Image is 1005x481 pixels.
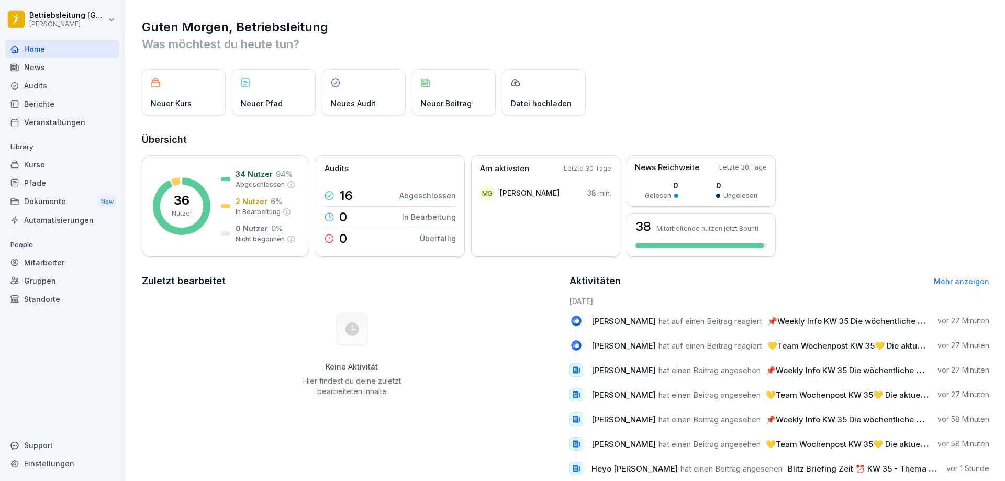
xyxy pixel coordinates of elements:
[658,316,762,326] span: hat auf einen Beitrag reagiert
[591,390,656,400] span: [PERSON_NAME]
[5,192,119,211] a: DokumenteNew
[658,439,761,449] span: hat einen Beitrag angesehen
[399,190,456,201] p: Abgeschlossen
[658,415,761,424] span: hat einen Beitrag angesehen
[723,191,757,200] p: Ungelesen
[5,113,119,131] a: Veranstaltungen
[5,454,119,473] a: Einstellungen
[5,211,119,229] a: Automatisierungen
[5,192,119,211] div: Dokumente
[511,98,572,109] p: Datei hochladen
[587,187,611,198] p: 38 min.
[98,196,116,208] div: New
[142,274,562,288] h2: Zuletzt bearbeitet
[236,234,285,244] p: Nicht begonnen
[719,163,767,172] p: Letzte 30 Tage
[569,296,990,307] h6: [DATE]
[564,164,611,173] p: Letzte 30 Tage
[236,180,285,189] p: Abgeschlossen
[934,277,989,286] a: Mehr anzeigen
[5,76,119,95] a: Audits
[937,389,989,400] p: vor 27 Minuten
[174,194,189,207] p: 36
[5,174,119,192] a: Pfade
[645,191,671,200] p: Gelesen
[142,132,989,147] h2: Übersicht
[236,196,267,207] p: 2 Nutzer
[271,223,283,234] p: 0 %
[591,316,656,326] span: [PERSON_NAME]
[591,439,656,449] span: [PERSON_NAME]
[480,186,495,200] div: MG
[5,253,119,272] a: Mitarbeiter
[276,169,293,180] p: 94 %
[339,232,347,245] p: 0
[29,11,106,20] p: Betriebsleitung [GEOGRAPHIC_DATA]
[5,95,119,113] a: Berichte
[151,98,192,109] p: Neuer Kurs
[937,414,989,424] p: vor 58 Minuten
[569,274,621,288] h2: Aktivitäten
[421,98,472,109] p: Neuer Beitrag
[658,341,762,351] span: hat auf einen Beitrag reagiert
[656,225,758,232] p: Mitarbeitende nutzen jetzt Bounti
[5,436,119,454] div: Support
[236,207,281,217] p: In Bearbeitung
[658,365,761,375] span: hat einen Beitrag angesehen
[635,162,699,174] p: News Reichweite
[339,189,353,202] p: 16
[5,155,119,174] a: Kurse
[5,139,119,155] p: Library
[937,316,989,326] p: vor 27 Minuten
[325,163,349,175] p: Audits
[645,180,678,191] p: 0
[591,365,656,375] span: [PERSON_NAME]
[5,272,119,290] a: Gruppen
[142,19,989,36] h1: Guten Morgen, Betriebsleitung
[480,163,529,175] p: Am aktivsten
[420,233,456,244] p: Überfällig
[5,58,119,76] a: News
[299,362,405,372] h5: Keine Aktivität
[937,439,989,449] p: vor 58 Minuten
[172,209,192,218] p: Nutzer
[236,223,268,234] p: 0 Nutzer
[299,376,405,397] p: Hier findest du deine zuletzt bearbeiteten Inhalte
[241,98,283,109] p: Neuer Pfad
[142,36,989,52] p: Was möchtest du heute tun?
[339,211,347,223] p: 0
[5,237,119,253] p: People
[29,20,106,28] p: [PERSON_NAME]
[5,40,119,58] a: Home
[591,341,656,351] span: [PERSON_NAME]
[658,390,761,400] span: hat einen Beitrag angesehen
[591,464,678,474] span: Heyo [PERSON_NAME]
[500,187,560,198] p: [PERSON_NAME]
[946,463,989,474] p: vor 1 Stunde
[331,98,376,109] p: Neues Audit
[402,211,456,222] p: In Bearbeitung
[635,220,651,233] h3: 38
[5,290,119,308] a: Standorte
[937,365,989,375] p: vor 27 Minuten
[236,169,273,180] p: 34 Nutzer
[937,340,989,351] p: vor 27 Minuten
[591,415,656,424] span: [PERSON_NAME]
[716,180,757,191] p: 0
[680,464,783,474] span: hat einen Beitrag angesehen
[271,196,282,207] p: 6 %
